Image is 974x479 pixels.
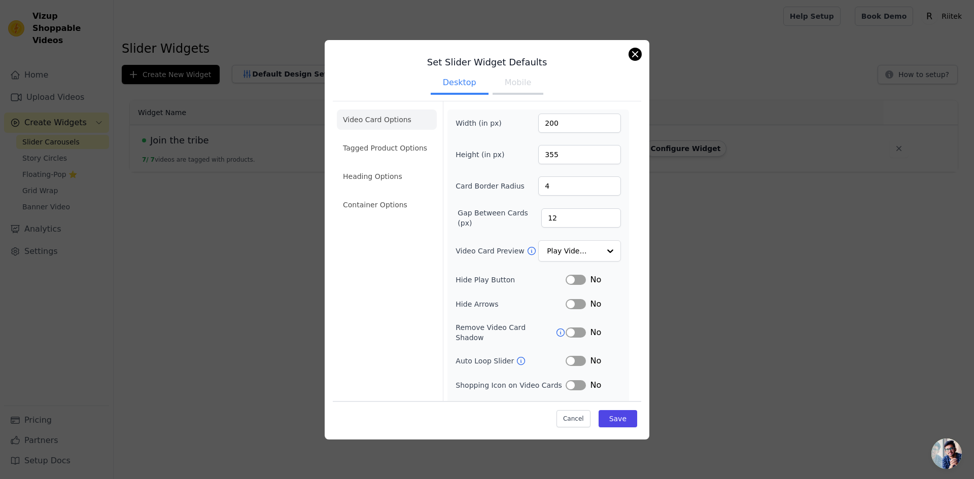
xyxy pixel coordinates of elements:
[456,299,566,309] label: Hide Arrows
[337,166,437,187] li: Heading Options
[456,150,511,160] label: Height (in px)
[590,298,601,310] span: No
[590,355,601,367] span: No
[333,56,641,68] h3: Set Slider Widget Defaults
[431,72,489,95] button: Desktop
[590,274,601,286] span: No
[456,181,525,191] label: Card Border Radius
[456,356,516,366] label: Auto Loop Slider
[456,275,566,285] label: Hide Play Button
[493,72,543,95] button: Mobile
[456,118,511,128] label: Width (in px)
[337,138,437,158] li: Tagged Product Options
[456,322,555,343] label: Remove Video Card Shadow
[590,379,601,391] span: No
[337,195,437,215] li: Container Options
[456,246,526,256] label: Video Card Preview
[456,380,566,390] label: Shopping Icon on Video Cards
[556,410,590,427] button: Cancel
[599,410,637,427] button: Save
[458,208,541,228] label: Gap Between Cards (px)
[590,326,601,339] span: No
[337,109,437,130] li: Video Card Options
[931,438,962,469] div: Open chat
[629,48,641,60] button: Close modal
